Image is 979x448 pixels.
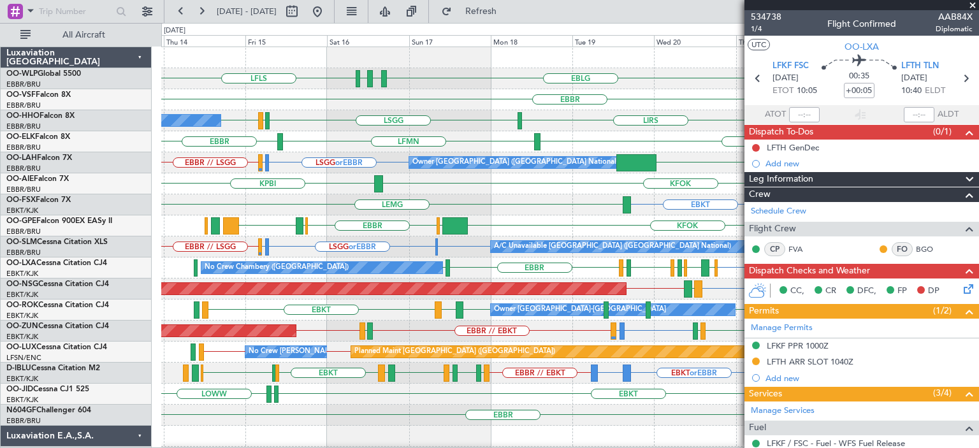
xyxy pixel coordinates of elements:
[164,35,245,47] div: Thu 14
[327,35,409,47] div: Sat 16
[790,285,804,298] span: CC,
[901,60,939,73] span: LFTH TLN
[928,285,939,298] span: DP
[6,343,107,351] a: OO-LUXCessna Citation CJ4
[6,143,41,152] a: EBBR/BRU
[6,248,41,257] a: EBBR/BRU
[6,91,71,99] a: OO-VSFFalcon 8X
[6,407,91,414] a: N604GFChallenger 604
[797,85,817,98] span: 10:05
[933,386,952,400] span: (3/4)
[845,40,879,54] span: OO-LXA
[6,365,31,372] span: D-IBLU
[6,217,36,225] span: OO-GPE
[6,70,81,78] a: OO-WLPGlobal 5500
[6,280,109,288] a: OO-NSGCessna Citation CJ4
[6,259,107,267] a: OO-LXACessna Citation CJ4
[6,217,112,225] a: OO-GPEFalcon 900EX EASy II
[6,154,37,162] span: OO-LAH
[6,112,75,120] a: OO-HHOFalcon 8X
[788,243,817,255] a: FVA
[767,356,853,367] div: LFTH ARR SLOT 1040Z
[6,206,38,215] a: EBKT/KJK
[925,85,945,98] span: ELDT
[849,70,869,83] span: 00:35
[6,353,41,363] a: LFSN/ENC
[412,153,618,172] div: Owner [GEOGRAPHIC_DATA] ([GEOGRAPHIC_DATA] National)
[435,1,512,22] button: Refresh
[6,196,71,204] a: OO-FSXFalcon 7X
[751,405,815,417] a: Manage Services
[6,122,41,131] a: EBBR/BRU
[751,205,806,218] a: Schedule Crew
[6,238,108,246] a: OO-SLMCessna Citation XLS
[6,91,36,99] span: OO-VSF
[6,154,72,162] a: OO-LAHFalcon 7X
[6,80,41,89] a: EBBR/BRU
[749,387,782,401] span: Services
[767,142,819,153] div: LFTH GenDec
[6,374,38,384] a: EBKT/KJK
[765,158,973,169] div: Add new
[749,172,813,187] span: Leg Information
[6,175,34,183] span: OO-AIE
[892,242,913,256] div: FO
[454,7,508,16] span: Refresh
[6,407,36,414] span: N604GF
[249,342,402,361] div: No Crew [PERSON_NAME] ([PERSON_NAME])
[751,24,781,34] span: 1/4
[938,108,959,121] span: ALDT
[749,421,766,435] span: Fuel
[33,31,134,40] span: All Aircraft
[6,301,109,309] a: OO-ROKCessna Citation CJ4
[6,301,38,309] span: OO-ROK
[6,269,38,278] a: EBKT/KJK
[6,386,89,393] a: OO-JIDCessna CJ1 525
[6,70,38,78] span: OO-WLP
[936,10,973,24] span: AAB84X
[654,35,736,47] div: Wed 20
[772,85,794,98] span: ETOT
[825,285,836,298] span: CR
[164,25,185,36] div: [DATE]
[6,133,70,141] a: OO-ELKFalcon 8X
[6,365,100,372] a: D-IBLUCessna Citation M2
[409,35,491,47] div: Sun 17
[749,187,771,202] span: Crew
[354,342,555,361] div: Planned Maint [GEOGRAPHIC_DATA] ([GEOGRAPHIC_DATA])
[6,386,33,393] span: OO-JID
[749,304,779,319] span: Permits
[748,39,770,50] button: UTC
[901,85,922,98] span: 10:40
[764,242,785,256] div: CP
[749,222,796,236] span: Flight Crew
[245,35,327,47] div: Fri 15
[789,107,820,122] input: --:--
[6,227,41,236] a: EBBR/BRU
[6,164,41,173] a: EBBR/BRU
[936,24,973,34] span: Diplomatic
[6,101,41,110] a: EBBR/BRU
[6,332,38,342] a: EBKT/KJK
[572,35,654,47] div: Tue 19
[857,285,876,298] span: DFC,
[6,259,36,267] span: OO-LXA
[751,322,813,335] a: Manage Permits
[6,280,38,288] span: OO-NSG
[39,2,112,21] input: Trip Number
[6,322,109,330] a: OO-ZUNCessna Citation CJ4
[6,290,38,300] a: EBKT/KJK
[772,72,799,85] span: [DATE]
[6,238,37,246] span: OO-SLM
[6,322,38,330] span: OO-ZUN
[494,237,731,256] div: A/C Unavailable [GEOGRAPHIC_DATA] ([GEOGRAPHIC_DATA] National)
[6,175,69,183] a: OO-AIEFalcon 7X
[749,125,813,140] span: Dispatch To-Dos
[491,35,572,47] div: Mon 18
[14,25,138,45] button: All Aircraft
[827,17,896,31] div: Flight Confirmed
[933,304,952,317] span: (1/2)
[736,35,818,47] div: Thu 21
[494,300,666,319] div: Owner [GEOGRAPHIC_DATA]-[GEOGRAPHIC_DATA]
[6,343,36,351] span: OO-LUX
